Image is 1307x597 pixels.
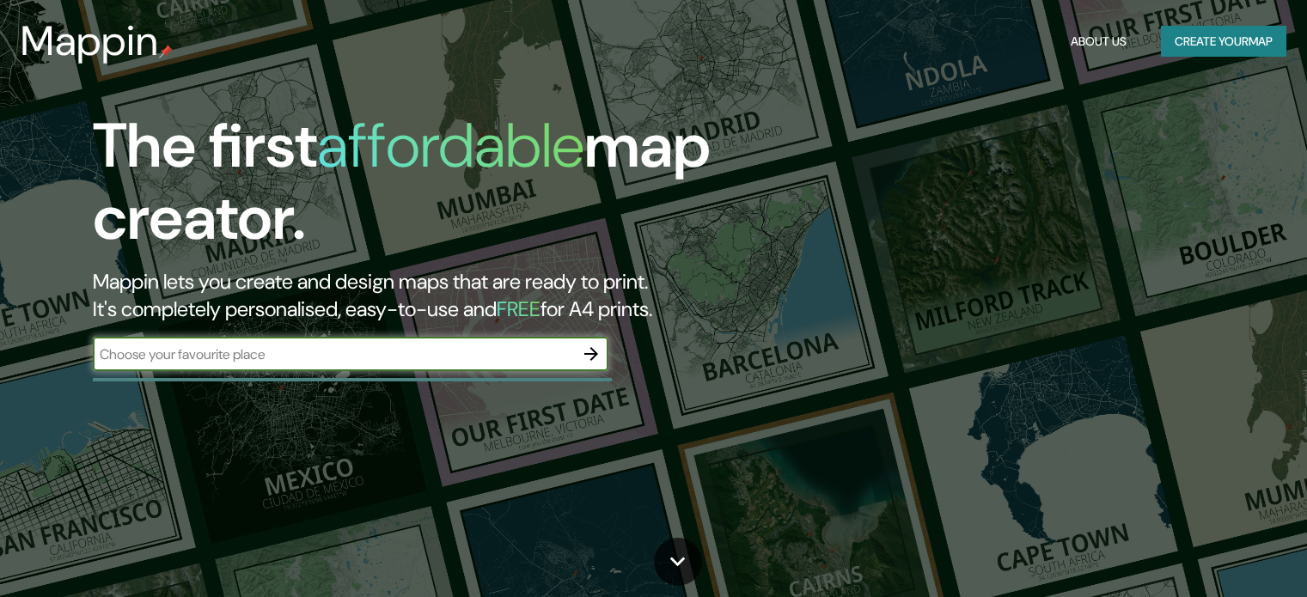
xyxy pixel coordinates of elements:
input: Choose your favourite place [93,344,574,364]
h1: affordable [317,106,584,186]
button: About Us [1064,26,1133,58]
h3: Mappin [21,17,159,65]
img: mappin-pin [159,45,173,58]
button: Create yourmap [1161,26,1286,58]
h2: Mappin lets you create and design maps that are ready to print. It's completely personalised, eas... [93,268,747,323]
h5: FREE [497,295,541,322]
h1: The first map creator. [93,110,747,268]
